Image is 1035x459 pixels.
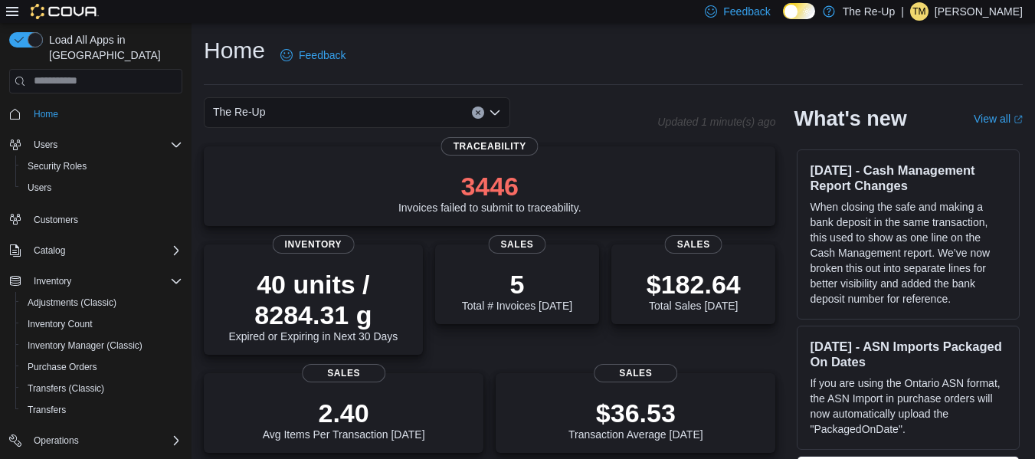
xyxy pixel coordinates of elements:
[489,107,501,119] button: Open list of options
[263,398,425,428] p: 2.40
[810,375,1007,437] p: If you are using the Ontario ASN format, the ASN Import in purchase orders will now automatically...
[28,136,182,154] span: Users
[21,336,149,355] a: Inventory Manager (Classic)
[488,235,545,254] span: Sales
[43,32,182,63] span: Load All Apps in [GEOGRAPHIC_DATA]
[472,107,484,119] button: Clear input
[3,134,188,156] button: Users
[274,40,352,70] a: Feedback
[21,179,57,197] a: Users
[594,364,678,382] span: Sales
[28,105,64,123] a: Home
[216,269,411,330] p: 40 units / 8284.31 g
[21,179,182,197] span: Users
[28,382,104,395] span: Transfers (Classic)
[21,401,182,419] span: Transfers
[34,214,78,226] span: Customers
[28,297,116,309] span: Adjustments (Classic)
[204,35,265,66] h1: Home
[21,379,110,398] a: Transfers (Classic)
[28,431,182,450] span: Operations
[1014,115,1023,124] svg: External link
[28,104,182,123] span: Home
[28,241,182,260] span: Catalog
[21,401,72,419] a: Transfers
[15,335,188,356] button: Inventory Manager (Classic)
[21,358,182,376] span: Purchase Orders
[28,211,84,229] a: Customers
[462,269,572,312] div: Total # Invoices [DATE]
[15,156,188,177] button: Security Roles
[31,4,99,19] img: Cova
[783,3,815,19] input: Dark Mode
[15,356,188,378] button: Purchase Orders
[21,358,103,376] a: Purchase Orders
[34,139,57,151] span: Users
[974,113,1023,125] a: View allExternal link
[28,272,182,290] span: Inventory
[935,2,1023,21] p: [PERSON_NAME]
[21,315,182,333] span: Inventory Count
[843,2,895,21] p: The Re-Up
[794,107,906,131] h2: What's new
[34,108,58,120] span: Home
[783,19,784,20] span: Dark Mode
[21,157,182,175] span: Security Roles
[398,171,581,202] p: 3446
[28,272,77,290] button: Inventory
[28,361,97,373] span: Purchase Orders
[216,269,411,343] div: Expired or Expiring in Next 30 Days
[568,398,703,428] p: $36.53
[568,398,703,441] div: Transaction Average [DATE]
[28,339,142,352] span: Inventory Manager (Classic)
[21,293,123,312] a: Adjustments (Classic)
[28,160,87,172] span: Security Roles
[665,235,722,254] span: Sales
[810,162,1007,193] h3: [DATE] - Cash Management Report Changes
[21,379,182,398] span: Transfers (Classic)
[15,292,188,313] button: Adjustments (Classic)
[647,269,741,300] p: $182.64
[901,2,904,21] p: |
[912,2,925,21] span: TM
[263,398,425,441] div: Avg Items Per Transaction [DATE]
[28,404,66,416] span: Transfers
[34,434,79,447] span: Operations
[398,171,581,214] div: Invoices failed to submit to traceability.
[3,240,188,261] button: Catalog
[657,116,775,128] p: Updated 1 minute(s) ago
[15,313,188,335] button: Inventory Count
[34,244,65,257] span: Catalog
[647,269,741,312] div: Total Sales [DATE]
[810,199,1007,307] p: When closing the safe and making a bank deposit in the same transaction, this used to show as one...
[28,209,182,228] span: Customers
[213,103,265,121] span: The Re-Up
[21,157,93,175] a: Security Roles
[34,275,71,287] span: Inventory
[3,270,188,292] button: Inventory
[28,182,51,194] span: Users
[28,136,64,154] button: Users
[21,315,99,333] a: Inventory Count
[15,177,188,198] button: Users
[273,235,355,254] span: Inventory
[3,208,188,230] button: Customers
[28,318,93,330] span: Inventory Count
[3,103,188,125] button: Home
[302,364,386,382] span: Sales
[810,339,1007,369] h3: [DATE] - ASN Imports Packaged On Dates
[15,399,188,421] button: Transfers
[462,269,572,300] p: 5
[3,430,188,451] button: Operations
[21,336,182,355] span: Inventory Manager (Classic)
[15,378,188,399] button: Transfers (Classic)
[299,48,346,63] span: Feedback
[28,431,85,450] button: Operations
[441,137,539,156] span: Traceability
[21,293,182,312] span: Adjustments (Classic)
[723,4,770,19] span: Feedback
[910,2,929,21] div: Tynisa Mitchell
[28,241,71,260] button: Catalog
